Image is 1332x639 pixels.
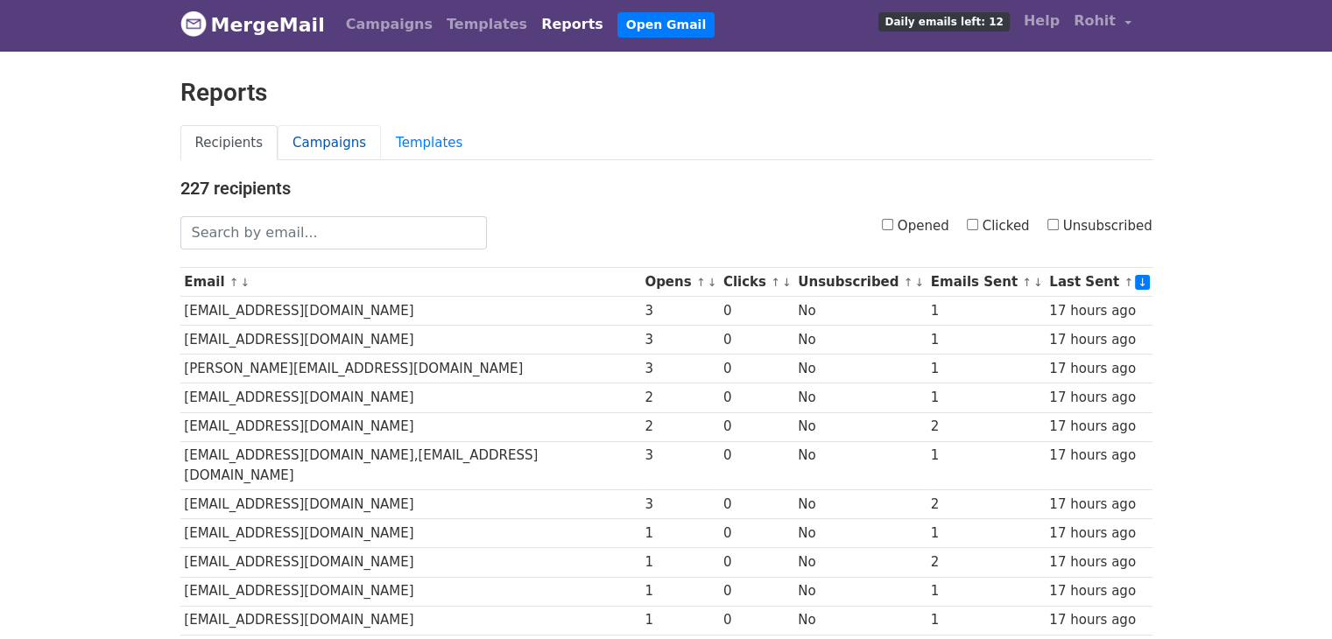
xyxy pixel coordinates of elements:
td: 2 [927,490,1046,519]
td: No [793,490,926,519]
td: 1 [640,548,719,577]
td: 17 hours ago [1045,383,1152,412]
td: 17 hours ago [1045,519,1152,548]
td: [EMAIL_ADDRESS][DOMAIN_NAME] [180,548,641,577]
td: [EMAIL_ADDRESS][DOMAIN_NAME] [180,519,641,548]
td: 17 hours ago [1045,297,1152,326]
h2: Reports [180,78,1152,108]
td: 2 [927,548,1046,577]
td: 3 [640,441,719,490]
a: ↓ [1033,276,1043,289]
a: Open Gmail [617,12,715,38]
td: 2 [640,383,719,412]
td: 3 [640,297,719,326]
td: 2 [640,412,719,441]
td: 0 [719,606,793,635]
td: No [793,577,926,606]
td: 0 [719,412,793,441]
td: 0 [719,548,793,577]
th: Last Sent [1045,268,1152,297]
td: No [793,355,926,383]
input: Unsubscribed [1047,219,1059,230]
td: [EMAIL_ADDRESS][DOMAIN_NAME] [180,412,641,441]
a: Templates [381,125,477,161]
a: ↓ [782,276,792,289]
span: Daily emails left: 12 [878,12,1009,32]
th: Emails Sent [927,268,1046,297]
td: 0 [719,577,793,606]
td: 17 hours ago [1045,490,1152,519]
a: ↑ [229,276,239,289]
td: 2 [927,412,1046,441]
td: 3 [640,355,719,383]
label: Unsubscribed [1047,216,1152,236]
td: No [793,383,926,412]
a: ↑ [771,276,780,289]
td: 1 [927,297,1046,326]
td: [EMAIL_ADDRESS][DOMAIN_NAME] [180,490,641,519]
td: 17 hours ago [1045,441,1152,490]
td: 1 [640,519,719,548]
td: 17 hours ago [1045,355,1152,383]
td: 0 [719,490,793,519]
span: Rohit [1074,11,1116,32]
th: Opens [640,268,719,297]
a: Rohit [1067,4,1138,45]
td: [EMAIL_ADDRESS][DOMAIN_NAME] [180,606,641,635]
a: Campaigns [339,7,440,42]
label: Clicked [967,216,1030,236]
td: 1 [927,355,1046,383]
td: 1 [640,606,719,635]
td: [EMAIL_ADDRESS][DOMAIN_NAME] [180,383,641,412]
td: 0 [719,519,793,548]
td: 0 [719,441,793,490]
td: 1 [927,441,1046,490]
a: MergeMail [180,6,325,43]
td: [EMAIL_ADDRESS][DOMAIN_NAME] [180,297,641,326]
a: ↑ [696,276,706,289]
a: Campaigns [278,125,381,161]
input: Clicked [967,219,978,230]
td: 0 [719,326,793,355]
input: Opened [882,219,893,230]
td: 17 hours ago [1045,548,1152,577]
td: [EMAIL_ADDRESS][DOMAIN_NAME],[EMAIL_ADDRESS][DOMAIN_NAME] [180,441,641,490]
td: No [793,519,926,548]
a: Daily emails left: 12 [871,4,1016,39]
a: ↓ [914,276,924,289]
td: 17 hours ago [1045,326,1152,355]
a: ↓ [241,276,250,289]
td: 1 [640,577,719,606]
img: MergeMail logo [180,11,207,37]
td: 1 [927,519,1046,548]
td: 1 [927,606,1046,635]
td: No [793,441,926,490]
a: Templates [440,7,534,42]
td: 17 hours ago [1045,412,1152,441]
a: Help [1017,4,1067,39]
td: 1 [927,577,1046,606]
td: 3 [640,490,719,519]
a: Recipients [180,125,278,161]
td: 3 [640,326,719,355]
iframe: Chat Widget [1244,555,1332,639]
td: 17 hours ago [1045,606,1152,635]
td: No [793,606,926,635]
td: No [793,297,926,326]
h4: 227 recipients [180,178,1152,199]
a: Reports [534,7,610,42]
a: ↑ [1124,276,1133,289]
td: 0 [719,297,793,326]
th: Unsubscribed [793,268,926,297]
input: Search by email... [180,216,487,249]
a: ↑ [1022,276,1032,289]
td: 1 [927,326,1046,355]
td: 17 hours ago [1045,577,1152,606]
label: Opened [882,216,949,236]
td: 1 [927,383,1046,412]
td: [EMAIL_ADDRESS][DOMAIN_NAME] [180,577,641,606]
a: ↓ [1135,275,1150,290]
td: 0 [719,355,793,383]
td: 0 [719,383,793,412]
